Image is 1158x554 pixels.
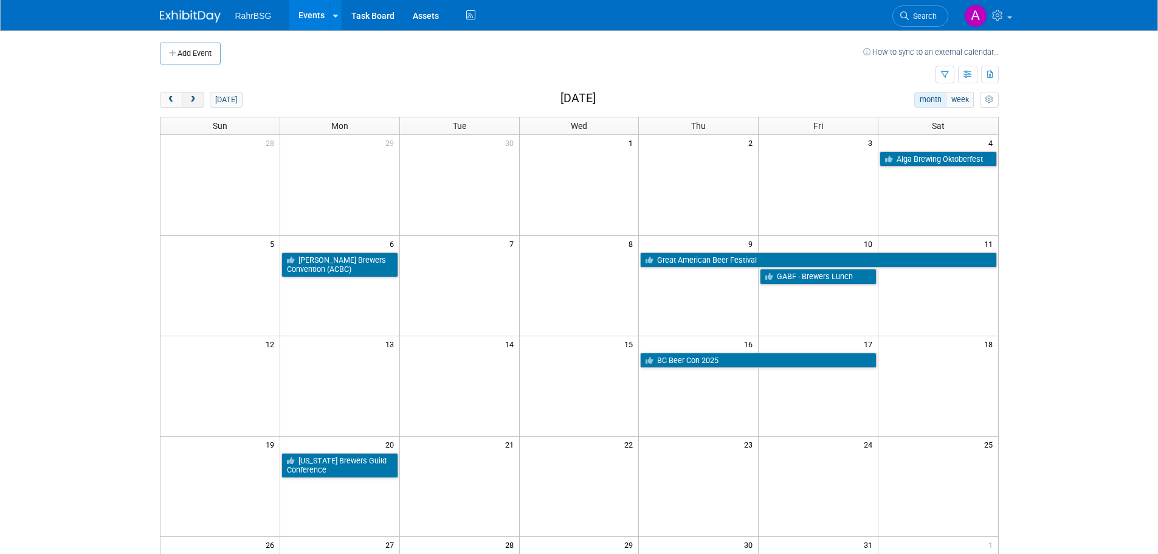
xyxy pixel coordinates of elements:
a: Alga Brewing Oktoberfest [880,151,996,167]
i: Personalize Calendar [985,96,993,104]
button: week [946,92,974,108]
a: GABF - Brewers Lunch [760,269,877,285]
img: Ashley Grotewold [964,4,987,27]
span: 24 [863,437,878,452]
a: [US_STATE] Brewers Guild Conference [281,453,398,478]
span: 9 [747,236,758,251]
span: 2 [747,135,758,150]
span: 28 [504,537,519,552]
span: 31 [863,537,878,552]
a: How to sync to an external calendar... [863,47,999,57]
span: Thu [691,121,706,131]
span: 26 [264,537,280,552]
a: [PERSON_NAME] Brewers Convention (ACBC) [281,252,398,277]
span: 19 [264,437,280,452]
span: 13 [384,336,399,351]
h2: [DATE] [560,92,596,105]
span: 29 [623,537,638,552]
span: 1 [987,537,998,552]
button: Add Event [160,43,221,64]
span: 1 [627,135,638,150]
span: 6 [388,236,399,251]
span: Sat [932,121,945,131]
a: BC Beer Con 2025 [640,353,877,369]
span: 30 [504,135,519,150]
span: Sun [213,121,227,131]
span: 7 [508,236,519,251]
span: Tue [453,121,466,131]
span: 16 [743,336,758,351]
button: next [182,92,204,108]
span: 23 [743,437,758,452]
img: ExhibitDay [160,10,221,23]
button: myCustomButton [980,92,998,108]
button: [DATE] [210,92,242,108]
span: Search [909,12,937,21]
span: 30 [743,537,758,552]
span: 21 [504,437,519,452]
span: 11 [983,236,998,251]
span: 20 [384,437,399,452]
span: Wed [571,121,587,131]
span: 8 [627,236,638,251]
span: 5 [269,236,280,251]
span: Mon [331,121,348,131]
span: 4 [987,135,998,150]
span: 25 [983,437,998,452]
span: 27 [384,537,399,552]
span: 29 [384,135,399,150]
span: 14 [504,336,519,351]
span: 15 [623,336,638,351]
span: 28 [264,135,280,150]
span: 12 [264,336,280,351]
span: 17 [863,336,878,351]
span: 22 [623,437,638,452]
a: Search [892,5,948,27]
span: 10 [863,236,878,251]
span: Fri [813,121,823,131]
span: 3 [867,135,878,150]
a: Great American Beer Festival [640,252,996,268]
span: 18 [983,336,998,351]
button: prev [160,92,182,108]
button: month [914,92,946,108]
span: RahrBSG [235,11,272,21]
